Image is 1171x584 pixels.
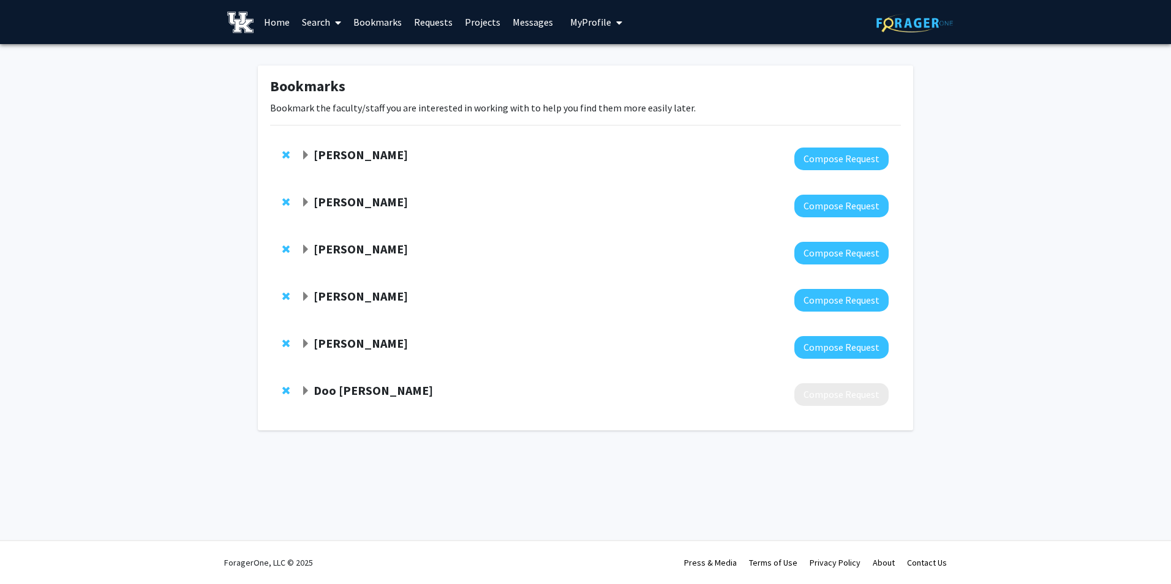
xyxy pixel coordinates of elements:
span: Expand Shahnawaz Rather Bookmark [301,198,311,208]
a: Bookmarks [347,1,408,43]
a: Requests [408,1,459,43]
span: My Profile [570,16,611,28]
p: Bookmark the faculty/staff you are interested in working with to help you find them more easily l... [270,100,901,115]
a: Search [296,1,347,43]
button: Compose Request to Barbara Knutson [794,148,889,170]
img: University of Kentucky Logo [227,12,254,33]
h1: Bookmarks [270,78,901,95]
img: ForagerOne Logo [876,13,953,32]
span: Remove Robert Grossman from bookmarks [282,244,290,254]
a: Privacy Policy [810,557,860,568]
span: Remove Chad Risko from bookmarks [282,339,290,348]
iframe: Chat [9,529,52,575]
button: Compose Request to Doo Young Kim [794,383,889,406]
span: Remove Barbara Knutson from bookmarks [282,150,290,160]
a: Contact Us [907,557,947,568]
strong: [PERSON_NAME] [314,147,408,162]
span: Expand Doo Young Kim Bookmark [301,386,311,396]
a: About [873,557,895,568]
strong: [PERSON_NAME] [314,288,408,304]
strong: [PERSON_NAME] [314,194,408,209]
button: Compose Request to Robert Grossman [794,242,889,264]
button: Compose Request to Ronald Wilhelm [794,289,889,312]
button: Compose Request to Shahnawaz Rather [794,195,889,217]
div: ForagerOne, LLC © 2025 [224,541,313,584]
span: Expand Robert Grossman Bookmark [301,245,311,255]
a: Messages [506,1,559,43]
a: Press & Media [684,557,737,568]
a: Home [258,1,296,43]
a: Terms of Use [749,557,797,568]
span: Expand Ronald Wilhelm Bookmark [301,292,311,302]
span: Expand Chad Risko Bookmark [301,339,311,349]
span: Expand Barbara Knutson Bookmark [301,151,311,160]
span: Remove Ronald Wilhelm from bookmarks [282,291,290,301]
strong: [PERSON_NAME] [314,241,408,256]
a: Projects [459,1,506,43]
span: Remove Doo Young Kim from bookmarks [282,386,290,395]
strong: Doo [PERSON_NAME] [314,383,433,398]
span: Remove Shahnawaz Rather from bookmarks [282,197,290,207]
strong: [PERSON_NAME] [314,335,408,351]
button: Compose Request to Chad Risko [794,336,889,359]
